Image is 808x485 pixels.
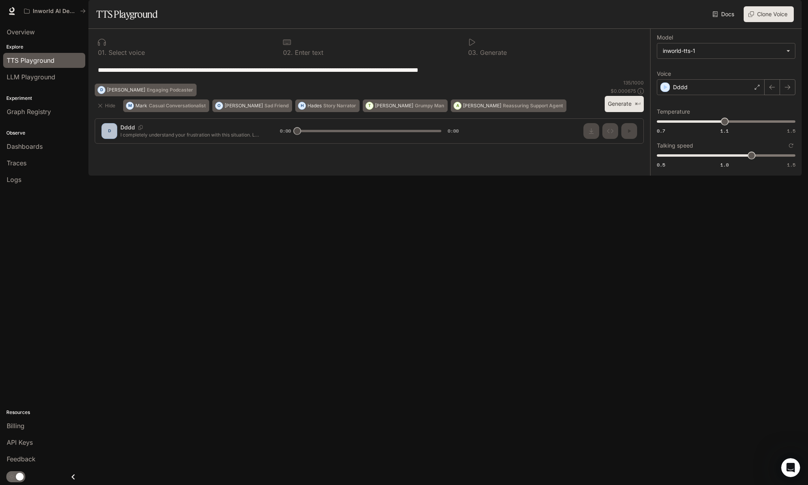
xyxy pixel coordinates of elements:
p: Model [657,35,673,40]
p: Mark [135,103,147,108]
p: [PERSON_NAME] [375,103,413,108]
h1: TTS Playground [96,6,157,22]
div: H [298,99,306,112]
p: Sad Friend [264,103,289,108]
p: Casual Conversationalist [149,103,206,108]
button: Reset to default [787,141,795,150]
button: T[PERSON_NAME]Grumpy Man [363,99,448,112]
button: A[PERSON_NAME]Reassuring Support Agent [451,99,566,112]
a: Docs [711,6,737,22]
iframe: Intercom live chat [781,458,800,477]
button: All workspaces [21,3,89,19]
p: Story Narrator [323,103,356,108]
button: Clone Voice [744,6,794,22]
p: 0 3 . [468,49,478,56]
p: Engaging Podcaster [147,88,193,92]
div: inworld-tts-1 [663,47,782,55]
p: 135 / 1000 [623,79,644,86]
button: O[PERSON_NAME]Sad Friend [212,99,292,112]
div: T [366,99,373,112]
span: 1.0 [720,161,729,168]
p: [PERSON_NAME] [107,88,145,92]
p: $ 0.000675 [611,88,636,94]
p: 0 1 . [98,49,107,56]
p: Talking speed [657,143,693,148]
div: inworld-tts-1 [657,43,795,58]
button: Generate⌘⏎ [605,96,644,112]
span: 1.5 [787,127,795,134]
button: MMarkCasual Conversationalist [123,99,209,112]
p: Hades [307,103,322,108]
button: Hide [95,99,120,112]
div: M [126,99,133,112]
span: 0.7 [657,127,665,134]
p: Inworld AI Demos [33,8,77,15]
p: Reassuring Support Agent [503,103,563,108]
button: HHadesStory Narrator [295,99,360,112]
p: 0 2 . [283,49,293,56]
div: O [216,99,223,112]
p: [PERSON_NAME] [463,103,501,108]
p: Generate [478,49,507,56]
p: Temperature [657,109,690,114]
button: D[PERSON_NAME]Engaging Podcaster [95,84,197,96]
div: A [454,99,461,112]
p: ⌘⏎ [635,102,641,107]
span: 0.5 [657,161,665,168]
p: Select voice [107,49,145,56]
div: D [98,84,105,96]
p: Dddd [673,83,688,91]
p: Grumpy Man [415,103,444,108]
p: Enter text [293,49,323,56]
p: Voice [657,71,671,77]
span: 1.1 [720,127,729,134]
span: 1.5 [787,161,795,168]
p: [PERSON_NAME] [225,103,263,108]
